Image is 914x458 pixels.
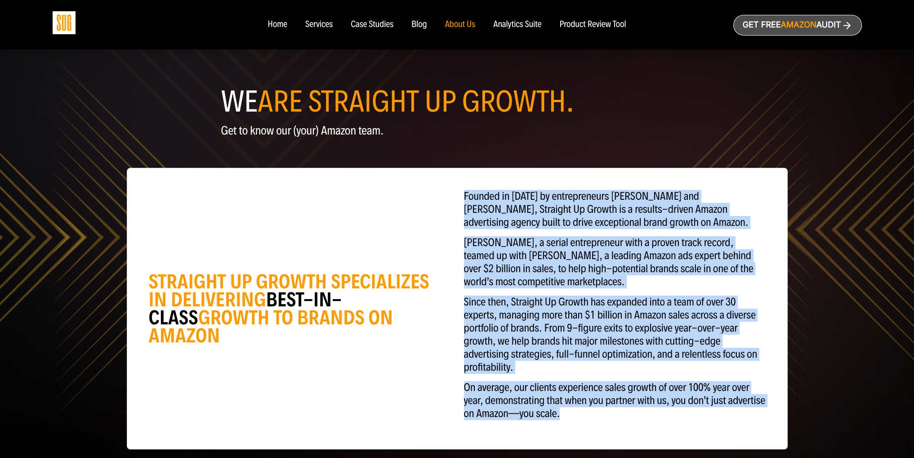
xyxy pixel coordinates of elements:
[464,190,766,229] p: Founded in [DATE] by entrepreneurs [PERSON_NAME] and [PERSON_NAME], Straight Up Growth is a resul...
[149,287,342,330] span: BEST-IN-CLASS
[221,124,693,137] p: Get to know our (your) Amazon team.
[305,20,333,30] a: Services
[464,381,766,420] p: On average, our clients experience sales growth of over 100% year over year, demonstrating that w...
[559,20,626,30] a: Product Review Tool
[221,88,693,115] h1: WE
[445,20,476,30] a: About Us
[464,236,766,288] p: [PERSON_NAME], a serial entrepreneur with a proven track record, teamed up with [PERSON_NAME], a ...
[464,296,766,374] p: Since then, Straight Up Growth has expanded into a team of over 30 experts, managing more than $1...
[351,20,393,30] a: Case Studies
[780,20,816,30] span: Amazon
[493,20,541,30] a: Analytics Suite
[53,11,76,34] img: Sug
[733,15,862,36] a: Get freeAmazonAudit
[268,20,287,30] a: Home
[411,20,427,30] a: Blog
[149,273,450,345] div: STRAIGHT UP GROWTH SPECIALIZES IN DELIVERING GROWTH TO BRANDS ON AMAZON
[258,84,574,120] span: ARE STRAIGHT UP GROWTH.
